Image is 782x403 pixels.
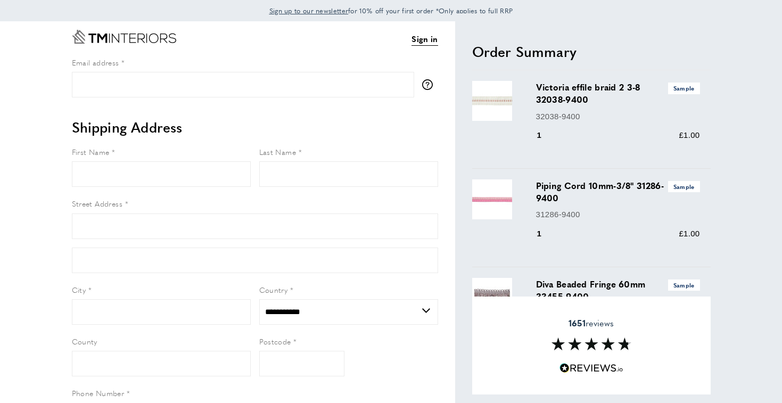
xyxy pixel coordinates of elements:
div: 1 [536,227,557,240]
img: Reviews section [551,338,631,350]
span: Country [259,284,288,295]
strong: 1651 [569,317,586,329]
span: £1.00 [679,130,699,139]
img: Diva Beaded Fringe 60mm 33455-9400 [472,278,512,318]
span: Street Address [72,198,123,209]
span: £1.00 [679,229,699,238]
h3: Diva Beaded Fringe 60mm 33455-9400 [536,278,700,302]
h2: Order Summary [472,42,711,61]
h3: Victoria effile braid 2 3-8 32038-9400 [536,81,700,105]
a: Sign up to our newsletter [269,5,349,16]
span: First Name [72,146,110,157]
img: Piping Cord 10mm-3/8" 31286-9400 [472,179,512,219]
button: More information [422,79,438,90]
img: Victoria effile braid 2 3-8 32038-9400 [472,81,512,121]
span: reviews [569,318,614,328]
span: Sample [668,83,700,94]
span: Email address [72,57,119,68]
h3: Piping Cord 10mm-3/8" 31286-9400 [536,179,700,204]
p: 32038-9400 [536,110,700,123]
h2: Shipping Address [72,118,438,137]
span: Last Name [259,146,297,157]
img: Reviews.io 5 stars [559,363,623,373]
span: City [72,284,86,295]
span: Postcode [259,336,291,347]
span: for 10% off your first order *Only applies to full RRP [269,6,513,15]
span: County [72,336,97,347]
span: Sign up to our newsletter [269,6,349,15]
a: Go to Home page [72,30,176,44]
a: Sign in [411,32,438,46]
p: 31286-9400 [536,208,700,221]
span: Sample [668,181,700,192]
span: Sample [668,279,700,291]
div: 1 [536,129,557,142]
span: Phone Number [72,388,125,398]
